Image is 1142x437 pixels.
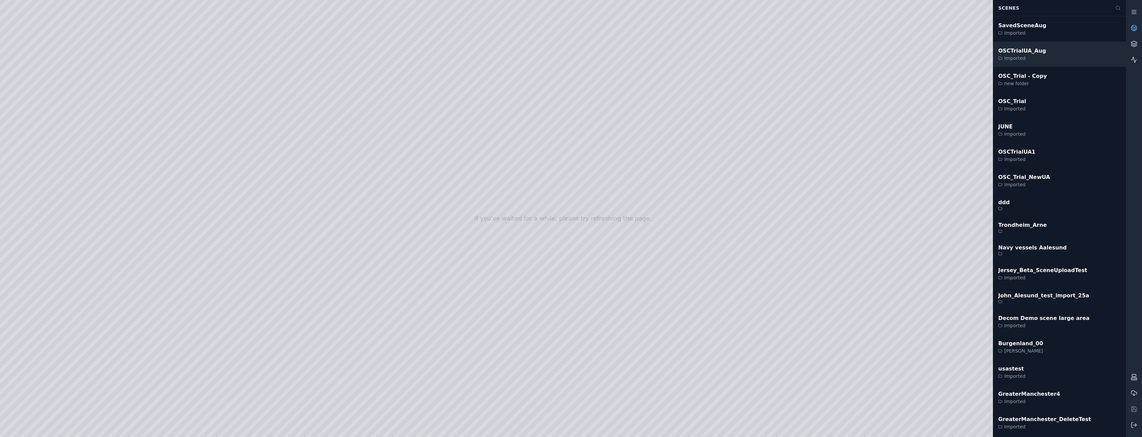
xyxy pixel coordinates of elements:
[998,80,1047,87] div: new folder
[998,30,1046,36] div: Imported
[998,131,1026,137] div: Imported
[998,365,1026,373] div: usastest
[998,173,1050,181] div: OSC_Trial_NewUA
[998,390,1060,398] div: GreaterManchester4
[998,415,1091,423] div: GreaterManchester_DeleteTest
[998,423,1091,430] div: Imported
[998,398,1060,405] div: Imported
[998,123,1026,131] div: JUNE
[998,199,1010,207] div: ddd
[998,314,1089,322] div: Decom Demo scene large area
[994,2,1111,14] div: Scenes
[998,22,1046,30] div: SavedSceneAug
[998,72,1047,80] div: OSC_Trial - Copy
[998,221,1047,229] div: Trondheim_Arne
[998,373,1026,379] div: Imported
[998,348,1043,354] div: [PERSON_NAME]
[998,156,1036,163] div: Imported
[998,244,1067,252] div: Navy vessels Aalesund
[998,292,1089,300] div: John_Alesund_test_import_25a
[998,340,1043,348] div: Burgenland_00
[998,148,1036,156] div: OSCTrialUA1
[998,322,1089,329] div: Imported
[998,97,1026,105] div: OSC_Trial
[998,274,1087,281] div: Imported
[998,105,1026,112] div: Imported
[998,181,1050,188] div: Imported
[998,266,1087,274] div: Jersey_Beta_SceneUploadTest
[998,55,1046,62] div: Imported
[998,47,1046,55] div: OSCTrialUA_Aug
